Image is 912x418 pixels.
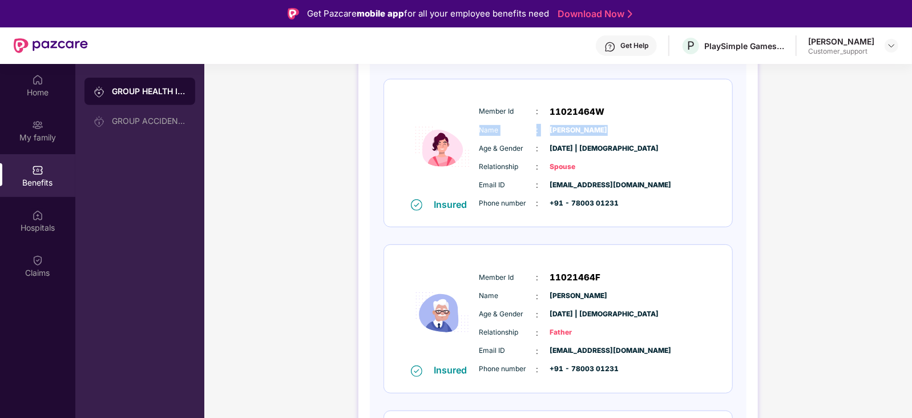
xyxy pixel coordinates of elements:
span: [DATE] | [DEMOGRAPHIC_DATA] [550,309,607,320]
img: svg+xml;base64,PHN2ZyBpZD0iSG9tZSIgeG1sbnM9Imh0dHA6Ly93d3cudzMub3JnLzIwMDAvc3ZnIiB3aWR0aD0iMjAiIG... [32,74,43,86]
div: Insured [434,199,474,210]
img: icon [408,262,477,364]
img: svg+xml;base64,PHN2ZyB3aWR0aD0iMjAiIGhlaWdodD0iMjAiIHZpZXdCb3g9IjAgMCAyMCAyMCIgZmlsbD0ibm9uZSIgeG... [32,119,43,131]
div: Get Help [620,41,648,50]
span: : [536,308,539,321]
div: PlaySimple Games Private Limited [704,41,784,51]
span: : [536,327,539,339]
span: Age & Gender [479,143,536,154]
span: : [536,271,539,284]
div: [PERSON_NAME] [808,36,874,47]
div: Get Pazcare for all your employee benefits need [307,7,549,21]
span: : [536,179,539,191]
img: icon [408,95,477,198]
span: +91 - 78003 01231 [550,364,607,375]
img: svg+xml;base64,PHN2ZyB4bWxucz0iaHR0cDovL3d3dy53My5vcmcvMjAwMC9zdmciIHdpZHRoPSIxNiIgaGVpZ2h0PSIxNi... [411,199,422,211]
img: svg+xml;base64,PHN2ZyBpZD0iSG9zcGl0YWxzIiB4bWxucz0iaHR0cDovL3d3dy53My5vcmcvMjAwMC9zdmciIHdpZHRoPS... [32,210,43,221]
img: svg+xml;base64,PHN2ZyB3aWR0aD0iMjAiIGhlaWdodD0iMjAiIHZpZXdCb3g9IjAgMCAyMCAyMCIgZmlsbD0ibm9uZSIgeG... [94,86,105,98]
img: svg+xml;base64,PHN2ZyBpZD0iQ2xhaW0iIHhtbG5zPSJodHRwOi8vd3d3LnczLm9yZy8yMDAwL3N2ZyIgd2lkdGg9IjIwIi... [32,255,43,266]
img: svg+xml;base64,PHN2ZyB3aWR0aD0iMjAiIGhlaWdodD0iMjAiIHZpZXdCb3g9IjAgMCAyMCAyMCIgZmlsbD0ibm9uZSIgeG... [94,116,105,127]
img: Stroke [628,8,632,20]
span: 11021464W [550,105,605,119]
span: : [536,105,539,118]
span: : [536,363,539,376]
span: [EMAIL_ADDRESS][DOMAIN_NAME] [550,345,607,356]
span: Relationship [479,327,536,338]
span: : [536,160,539,173]
span: Name [479,291,536,302]
span: Spouse [550,162,607,172]
span: Phone number [479,364,536,375]
div: GROUP ACCIDENTAL INSURANCE [112,116,186,126]
span: [PERSON_NAME] [550,291,607,302]
span: Member Id [479,106,536,117]
img: svg+xml;base64,PHN2ZyBpZD0iSGVscC0zMngzMiIgeG1sbnM9Imh0dHA6Ly93d3cudzMub3JnLzIwMDAvc3ZnIiB3aWR0aD... [604,41,616,53]
span: : [536,345,539,357]
span: Father [550,327,607,338]
span: Email ID [479,345,536,356]
span: Phone number [479,198,536,209]
span: +91 - 78003 01231 [550,198,607,209]
span: [EMAIL_ADDRESS][DOMAIN_NAME] [550,180,607,191]
span: : [536,142,539,155]
div: Customer_support [808,47,874,56]
div: GROUP HEALTH INSURANCE [112,86,186,97]
img: New Pazcare Logo [14,38,88,53]
img: Logo [288,8,299,19]
span: Email ID [479,180,536,191]
span: P [687,39,695,53]
div: Insured [434,364,474,376]
span: : [536,290,539,303]
img: svg+xml;base64,PHN2ZyB4bWxucz0iaHR0cDovL3d3dy53My5vcmcvMjAwMC9zdmciIHdpZHRoPSIxNiIgaGVpZ2h0PSIxNi... [411,365,422,377]
img: svg+xml;base64,PHN2ZyBpZD0iQmVuZWZpdHMiIHhtbG5zPSJodHRwOi8vd3d3LnczLm9yZy8yMDAwL3N2ZyIgd2lkdGg9Ij... [32,164,43,176]
span: Name [479,125,536,136]
span: : [536,124,539,136]
a: Download Now [558,8,629,20]
span: Relationship [479,162,536,172]
span: [PERSON_NAME] [550,125,607,136]
span: : [536,197,539,210]
span: Member Id [479,272,536,283]
span: [DATE] | [DEMOGRAPHIC_DATA] [550,143,607,154]
span: 11021464F [550,271,601,284]
strong: mobile app [357,8,404,19]
span: Age & Gender [479,309,536,320]
img: svg+xml;base64,PHN2ZyBpZD0iRHJvcGRvd24tMzJ4MzIiIHhtbG5zPSJodHRwOi8vd3d3LnczLm9yZy8yMDAwL3N2ZyIgd2... [887,41,896,50]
